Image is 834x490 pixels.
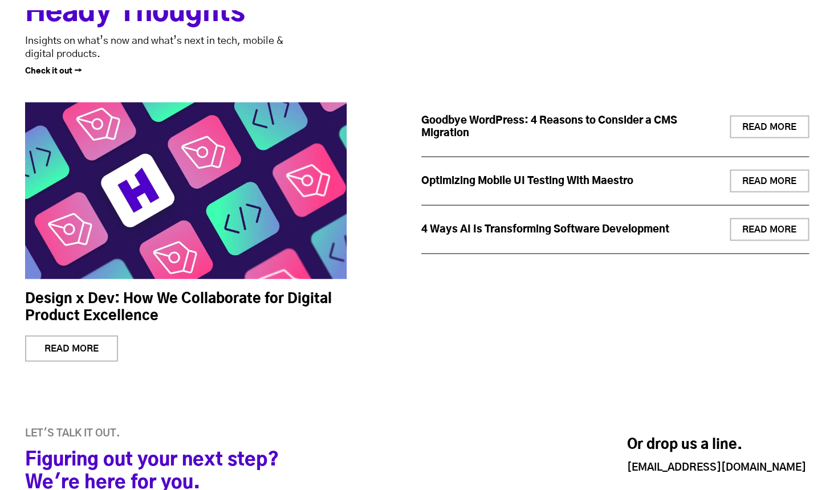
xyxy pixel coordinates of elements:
div: Insights on what’s now and what’s next in tech, mobile & digital products. [25,35,293,60]
h2: Or drop us a line. [627,436,809,454]
a: Check it out → [25,67,82,75]
a: Design x Dev: How We Collaborate for Digital Product Excellence [25,290,347,341]
a: READ MORE [25,335,118,361]
a: 4 Ways AI Is Transforming Software Development [421,224,669,234]
a: Optimizing Mobile UI Testing With Maestro [421,175,633,186]
a: [EMAIL_ADDRESS][DOMAIN_NAME] [627,463,806,473]
a: READ MORE [730,169,809,192]
a: READ MORE [730,218,809,240]
img: Cover_Image_Desingdev [25,76,347,289]
h6: LET'S TALK IT OUT. [25,428,543,440]
a: Goodbye WordPress: 4 Reasons to Consider a CMS Migration [421,115,677,138]
a: READ MORE [730,115,809,138]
